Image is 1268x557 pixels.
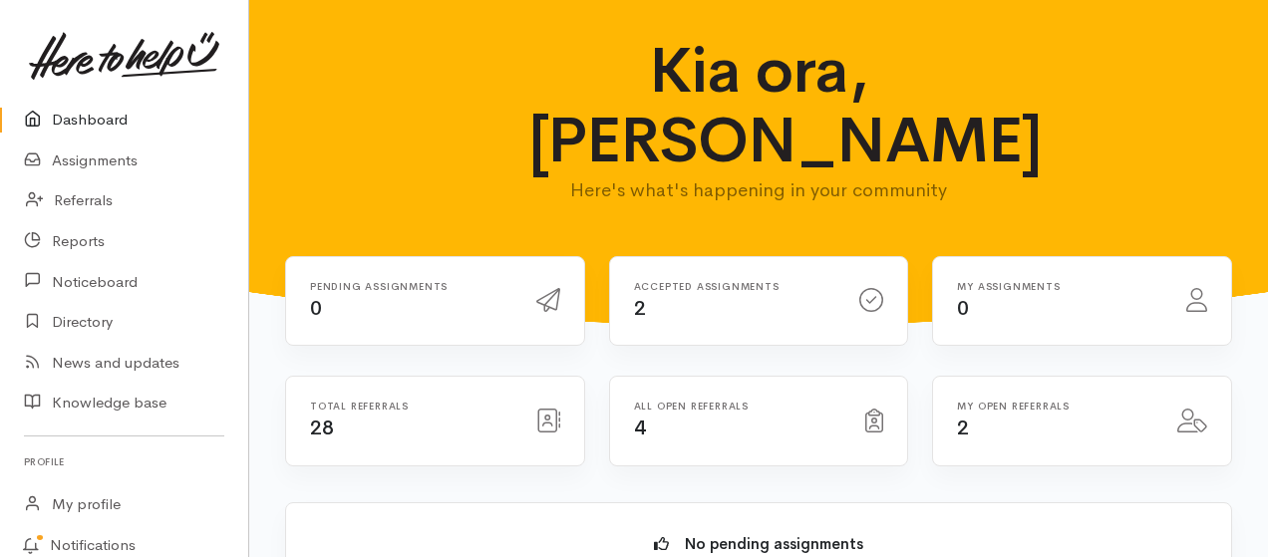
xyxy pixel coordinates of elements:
[634,416,646,440] span: 4
[957,281,1162,292] h6: My assignments
[528,36,990,176] h1: Kia ora, [PERSON_NAME]
[634,401,842,412] h6: All open referrals
[957,416,969,440] span: 2
[957,401,1153,412] h6: My open referrals
[310,401,512,412] h6: Total referrals
[24,448,224,475] h6: Profile
[310,281,512,292] h6: Pending assignments
[310,416,333,440] span: 28
[634,281,836,292] h6: Accepted assignments
[528,176,990,204] p: Here's what's happening in your community
[310,296,322,321] span: 0
[685,534,863,553] b: No pending assignments
[957,296,969,321] span: 0
[634,296,646,321] span: 2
